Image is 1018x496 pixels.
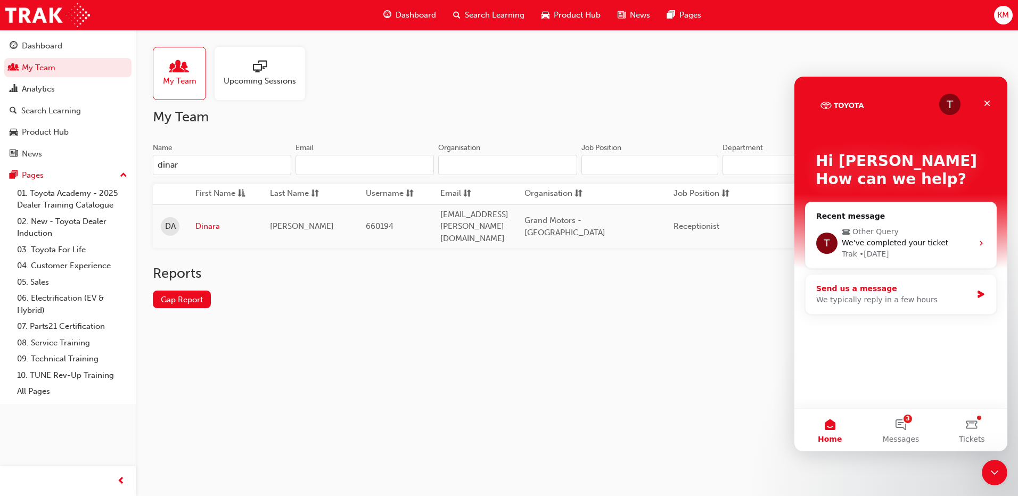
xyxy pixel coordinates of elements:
[13,213,132,242] a: 02. New - Toyota Dealer Induction
[173,60,186,75] span: people-icon
[13,383,132,400] a: All Pages
[270,187,329,201] button: Last Namesorting-icon
[153,47,215,100] a: My Team
[609,4,659,26] a: news-iconNews
[10,171,18,180] span: pages-icon
[22,83,55,95] div: Analytics
[723,143,763,153] div: Department
[721,187,729,201] span: sorting-icon
[13,318,132,335] a: 07. Parts21 Certification
[997,9,1009,21] span: KM
[524,216,605,237] span: Grand Motors - [GEOGRAPHIC_DATA]
[674,221,719,231] span: Receptionist
[4,34,132,166] button: DashboardMy TeamAnalyticsSearch LearningProduct HubNews
[4,58,132,78] a: My Team
[165,220,176,233] span: DA
[22,169,44,181] div: Pages
[5,3,90,27] a: Trak
[295,143,314,153] div: Email
[533,4,609,26] a: car-iconProduct Hub
[4,36,132,56] a: Dashboard
[463,187,471,201] span: sorting-icon
[13,351,132,367] a: 09. Technical Training
[153,143,173,153] div: Name
[311,187,319,201] span: sorting-icon
[22,126,69,138] div: Product Hub
[4,166,132,185] button: Pages
[674,187,719,201] span: Job Position
[406,187,414,201] span: sorting-icon
[10,63,18,73] span: people-icon
[22,148,42,160] div: News
[4,144,132,164] a: News
[994,6,1013,24] button: KM
[445,4,533,26] a: search-iconSearch Learning
[10,128,18,137] span: car-icon
[375,4,445,26] a: guage-iconDashboard
[366,187,424,201] button: Usernamesorting-icon
[794,77,1007,451] iframe: Intercom live chat
[581,155,719,175] input: Job Position
[453,9,461,22] span: search-icon
[224,75,296,87] span: Upcoming Sessions
[13,274,132,291] a: 05. Sales
[10,42,18,51] span: guage-icon
[120,169,127,183] span: up-icon
[195,187,235,201] span: First Name
[679,9,701,21] span: Pages
[13,367,132,384] a: 10. TUNE Rev-Up Training
[270,187,309,201] span: Last Name
[659,4,710,26] a: pages-iconPages
[10,106,17,116] span: search-icon
[438,143,480,153] div: Organisation
[153,155,291,175] input: Name
[270,221,334,231] span: [PERSON_NAME]
[574,187,582,201] span: sorting-icon
[4,122,132,142] a: Product Hub
[10,85,18,94] span: chart-icon
[723,155,860,175] input: Department
[10,150,18,159] span: news-icon
[22,40,62,52] div: Dashboard
[153,291,211,308] a: Gap Report
[581,143,621,153] div: Job Position
[195,187,254,201] button: First Nameasc-icon
[13,335,132,351] a: 08. Service Training
[153,265,1001,282] h2: Reports
[438,155,577,175] input: Organisation
[237,187,245,201] span: asc-icon
[117,475,125,488] span: prev-icon
[215,47,314,100] a: Upcoming Sessions
[554,9,601,21] span: Product Hub
[13,258,132,274] a: 04. Customer Experience
[21,105,81,117] div: Search Learning
[4,79,132,99] a: Analytics
[13,290,132,318] a: 06. Electrification (EV & Hybrid)
[524,187,583,201] button: Organisationsorting-icon
[163,75,196,87] span: My Team
[440,210,508,243] span: [EMAIL_ADDRESS][PERSON_NAME][DOMAIN_NAME]
[440,187,461,201] span: Email
[383,9,391,22] span: guage-icon
[440,187,499,201] button: Emailsorting-icon
[524,187,572,201] span: Organisation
